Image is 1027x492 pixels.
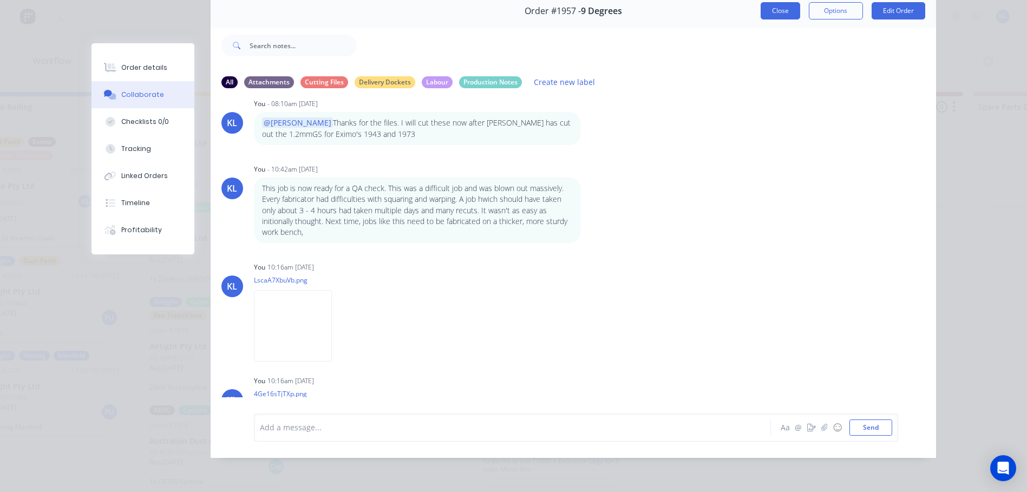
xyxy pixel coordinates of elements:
[267,165,318,174] div: - 10:42am [DATE]
[244,76,294,88] div: Attachments
[91,162,194,189] button: Linked Orders
[121,225,162,235] div: Profitability
[254,99,265,109] div: You
[254,389,343,398] p: 4Ge16sTjTXp.png
[91,189,194,217] button: Timeline
[91,217,194,244] button: Profitability
[91,108,194,135] button: Checklists 0/0
[581,6,622,16] span: 9 Degrees
[267,99,318,109] div: - 08:10am [DATE]
[262,117,572,140] p: Thanks for the files. I will cut these now after [PERSON_NAME] has cut out the 1.2mmGS for Eximo'...
[227,182,237,195] div: KL
[91,54,194,81] button: Order details
[227,393,237,406] div: KL
[809,2,863,19] button: Options
[262,117,333,128] span: @[PERSON_NAME]
[872,2,925,19] button: Edit Order
[267,376,314,386] div: 10:16am [DATE]
[528,75,601,89] button: Create new label
[250,35,357,56] input: Search notes...
[121,144,151,154] div: Tracking
[831,421,844,434] button: ☺
[779,421,792,434] button: Aa
[121,171,168,181] div: Linked Orders
[227,280,237,293] div: KL
[849,419,892,436] button: Send
[121,90,164,100] div: Collaborate
[459,76,522,88] div: Production Notes
[121,117,169,127] div: Checklists 0/0
[254,263,265,272] div: You
[91,135,194,162] button: Tracking
[262,183,572,238] p: This job is now ready for a QA check. This was a difficult job and was blown out massively. Every...
[121,63,167,73] div: Order details
[300,76,348,88] div: Cutting Files
[254,275,343,285] p: LscaA7XbuVb.png
[792,421,805,434] button: @
[761,2,800,19] button: Close
[422,76,453,88] div: Labour
[254,165,265,174] div: You
[267,263,314,272] div: 10:16am [DATE]
[121,198,150,208] div: Timeline
[254,376,265,386] div: You
[990,455,1016,481] div: Open Intercom Messenger
[91,81,194,108] button: Collaborate
[355,76,415,88] div: Delivery Dockets
[525,6,581,16] span: Order #1957 -
[221,76,238,88] div: All
[227,116,237,129] div: KL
